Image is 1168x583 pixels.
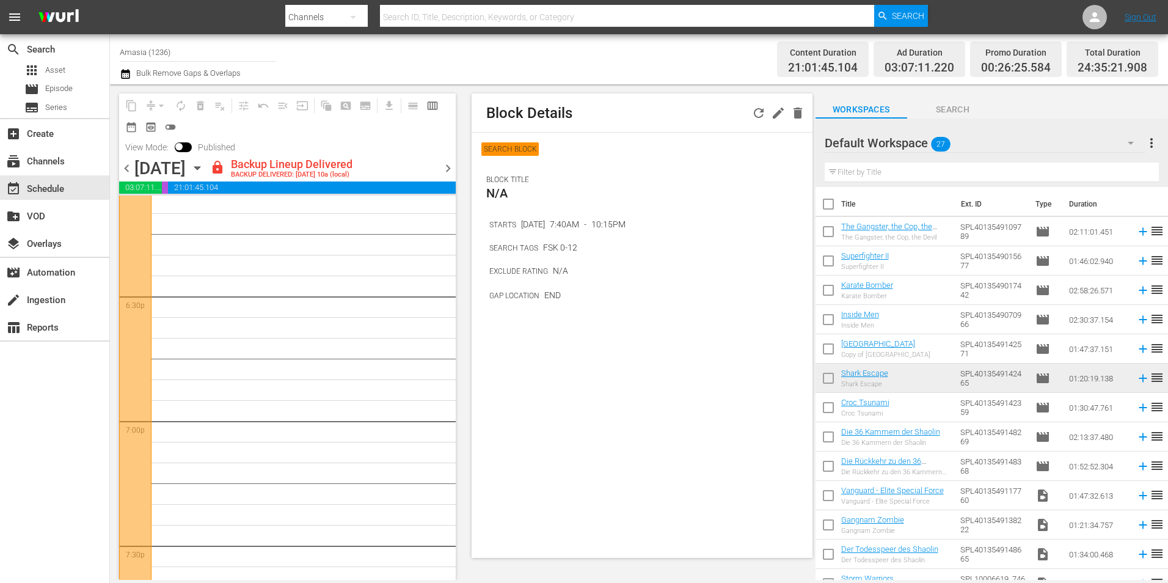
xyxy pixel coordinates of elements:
[164,121,177,133] span: toggle_off
[841,527,904,535] div: Gangnam Zombie
[45,82,73,95] span: Episode
[955,481,1031,510] td: SPL4013549117760
[955,422,1031,452] td: SPL4013549148269
[145,121,157,133] span: preview_outlined
[1150,400,1164,414] span: reorder
[1136,430,1150,444] svg: Add to Schedule
[1064,246,1131,276] td: 01:46:02.940
[1150,224,1164,238] span: reorder
[440,161,456,176] span: chevron_right
[1035,488,1050,503] span: Video
[1064,393,1131,422] td: 01:30:47.761
[550,219,579,229] p: 7:40AM
[273,96,293,116] span: Fill episodes with ad slates
[6,127,21,141] span: Create
[768,103,788,123] div: Edit
[231,171,352,179] div: BACKUP DELIVERED: [DATE] 10a (local)
[841,280,893,290] a: Karate Bomber
[489,267,548,276] p: EXCLUDE RATING
[841,556,938,564] div: Der Todesspeer des Shaolin
[841,351,930,359] div: Copy of [GEOGRAPHIC_DATA]
[1136,284,1150,297] svg: Add to Schedule
[591,219,626,229] p: 10:15PM
[1136,313,1150,326] svg: Add to Schedule
[125,121,137,133] span: date_range_outlined
[1035,430,1050,444] span: Episode
[931,131,951,157] span: 27
[486,186,812,200] h1: N/A
[6,293,21,307] span: Ingestion
[955,452,1031,481] td: SPL4013549148368
[816,102,907,117] span: Workspaces
[981,61,1051,75] span: 00:26:25.584
[1136,225,1150,238] svg: Add to Schedule
[1136,342,1150,356] svg: Add to Schedule
[312,94,336,117] span: Refresh All Search Blocks
[1028,187,1062,221] th: Type
[481,142,539,156] p: SEARCH BLOCK
[168,182,456,194] span: 21:01:45.104
[231,158,352,171] div: Backup Lineup Delivered
[544,290,561,300] p: END
[1136,401,1150,414] svg: Add to Schedule
[841,409,889,417] div: Croc Tsunami
[584,219,586,229] p: -
[1064,481,1131,510] td: 01:47:32.613
[1064,452,1131,481] td: 01:52:52.304
[841,251,889,260] a: Superfighter II
[885,44,954,61] div: Ad Duration
[981,44,1051,61] div: Promo Duration
[841,427,940,436] a: Die 36 Kammern der Shaolin
[907,102,999,117] span: Search
[1150,341,1164,356] span: reorder
[45,101,67,114] span: Series
[141,117,161,137] span: View Backup
[134,68,241,78] span: Bulk Remove Gaps & Overlaps
[841,486,944,495] a: Vanguard - Elite Special Force
[1064,364,1131,393] td: 01:20:19.138
[423,96,442,116] span: Week Calendar View
[399,94,423,117] span: Day Calendar View
[1136,548,1150,561] svg: Add to Schedule
[788,103,808,123] div: Delete
[841,292,893,300] div: Karate Bomber
[7,10,22,24] span: menu
[874,5,928,27] button: Search
[825,126,1145,160] div: Default Workspace
[489,244,538,252] p: SEARCH TAGS
[119,142,175,152] span: View Mode:
[1078,44,1147,61] div: Total Duration
[24,100,39,115] span: Series
[1064,276,1131,305] td: 02:58:26.571
[841,233,951,241] div: The Gangster, the Cop, the Devil
[192,142,241,152] span: Published
[749,103,768,123] div: Refresh
[489,291,539,300] p: GAP LOCATION
[1150,312,1164,326] span: reorder
[841,369,888,378] a: Shark Escape
[841,574,894,583] a: Storm Warriors
[841,310,879,319] a: Inside Men
[841,497,944,505] div: Vanguard - Elite Special Force
[955,276,1031,305] td: SPL4013549017442
[1150,429,1164,444] span: reorder
[1150,517,1164,532] span: reorder
[293,96,312,116] span: Update Metadata from Key Asset
[191,96,210,116] span: Select an event to delete
[336,96,356,116] span: Create Search Block
[841,457,926,475] a: Die Rückkehr zu den 36 Kammern der Shaolin
[1144,128,1159,158] button: more_vert
[6,209,21,224] span: VOD
[1150,546,1164,561] span: reorder
[175,142,183,151] span: Toggle to switch from Published to Draft view.
[954,187,1027,221] th: Ext. ID
[162,182,168,194] span: 00:26:25.584
[210,96,230,116] span: Clear Lineup
[841,398,889,407] a: Croc Tsunami
[1064,540,1131,569] td: 01:34:00.468
[788,44,858,61] div: Content Duration
[955,334,1031,364] td: SPL4013549142571
[1150,458,1164,473] span: reorder
[486,106,572,120] h1: Block Details
[122,117,141,137] span: Month Calendar View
